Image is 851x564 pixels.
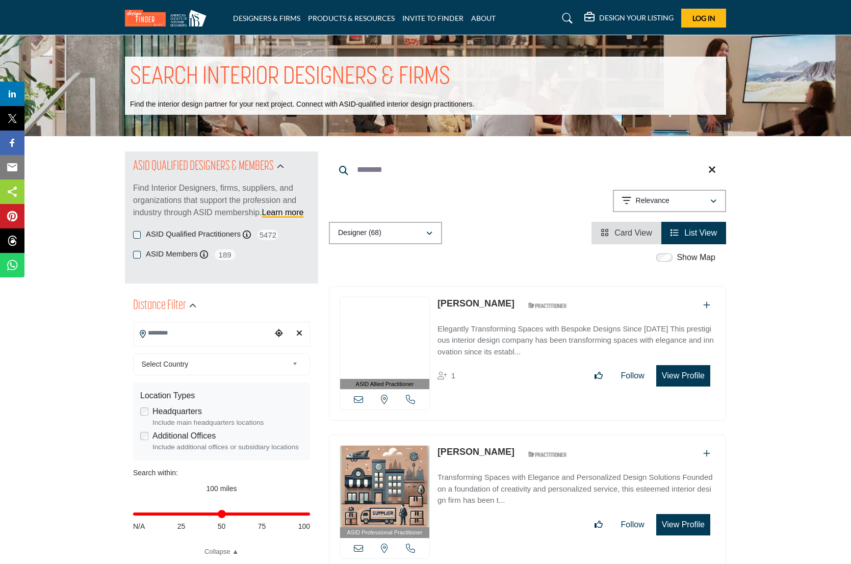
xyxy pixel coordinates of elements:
h5: DESIGN YOUR LISTING [599,13,674,22]
input: Search Location [134,323,271,343]
span: N/A [133,521,145,532]
div: Search within: [133,468,310,478]
input: ASID Qualified Practitioners checkbox [133,231,141,239]
p: Valerie McDermott [437,297,514,311]
p: Designer (68) [338,228,381,238]
img: ASID Qualified Practitioners Badge Icon [524,448,570,460]
span: Log In [692,14,715,22]
span: 75 [258,521,266,532]
a: Learn more [262,208,304,217]
button: View Profile [656,365,710,387]
img: Valerie Steil [340,446,429,527]
label: ASID Members [146,248,198,260]
div: Clear search location [292,323,307,345]
a: ASID Professional Practitioner [340,446,429,538]
a: INVITE TO FINDER [402,14,463,22]
a: PRODUCTS & RESOURCES [308,14,395,22]
a: [PERSON_NAME] [437,447,514,457]
img: Site Logo [125,10,212,27]
a: ABOUT [471,14,496,22]
span: ASID Professional Practitioner [347,528,422,537]
label: Additional Offices [152,430,216,442]
p: Transforming Spaces with Elegance and Personalized Design Solutions Founded on a foundation of cr... [437,472,715,506]
label: ASID Qualified Practitioners [146,228,241,240]
p: Elegantly Transforming Spaces with Bespoke Designs Since [DATE] This prestigious interior design ... [437,323,715,358]
button: Designer (68) [329,222,442,244]
a: Collapse ▲ [133,547,310,557]
span: 100 [298,521,310,532]
label: Headquarters [152,405,202,418]
button: Follow [614,515,651,535]
div: Location Types [140,390,303,402]
li: Card View [591,222,661,244]
label: Show Map [677,251,715,264]
a: Search [552,10,579,27]
li: List View [661,222,726,244]
a: [PERSON_NAME] [437,298,514,309]
div: DESIGN YOUR LISTING [584,12,674,24]
span: 100 miles [207,484,237,493]
button: Follow [614,366,651,386]
div: Include additional offices or subsidiary locations [152,442,303,452]
p: Relevance [636,196,669,206]
span: List View [684,228,717,237]
a: View Card [601,228,652,237]
div: Choose your current location [271,323,287,345]
img: ASID Qualified Practitioners Badge Icon [524,299,570,312]
button: Like listing [588,366,609,386]
span: 189 [214,248,237,261]
span: 25 [177,521,186,532]
div: Followers [437,370,455,382]
a: Add To List [703,449,710,458]
p: Find the interior design partner for your next project. Connect with ASID-qualified interior desi... [130,99,474,110]
a: Elegantly Transforming Spaces with Bespoke Designs Since [DATE] This prestigious interior design ... [437,317,715,358]
a: Add To List [703,301,710,310]
a: ASID Allied Practitioner [340,297,429,390]
input: Search Keyword [329,158,726,182]
span: 1 [451,371,455,380]
p: Find Interior Designers, firms, suppliers, and organizations that support the profession and indu... [133,182,310,219]
div: Include main headquarters locations [152,418,303,428]
button: View Profile [656,514,710,535]
h2: Distance Filter [133,297,186,315]
button: Relevance [613,190,726,212]
span: 50 [218,521,226,532]
button: Log In [681,9,726,28]
button: Like listing [588,515,609,535]
span: Card View [614,228,652,237]
a: View List [671,228,717,237]
p: Valerie Steil [437,445,514,459]
a: Transforming Spaces with Elegance and Personalized Design Solutions Founded on a foundation of cr... [437,466,715,506]
h2: ASID QUALIFIED DESIGNERS & MEMBERS [133,158,274,176]
h1: SEARCH INTERIOR DESIGNERS & FIRMS [130,62,450,93]
span: Select Country [142,358,289,370]
a: DESIGNERS & FIRMS [233,14,300,22]
img: Valerie McDermott [340,297,429,379]
input: ASID Members checkbox [133,251,141,259]
span: ASID Allied Practitioner [356,380,414,389]
span: 5472 [256,228,279,241]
